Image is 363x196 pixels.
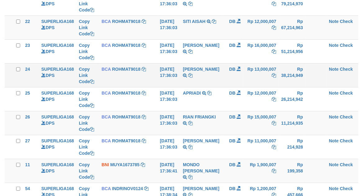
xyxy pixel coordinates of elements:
td: Rp 15,000,007 [243,111,279,135]
td: DPS [39,159,76,183]
a: ROHMAT9018 [112,19,141,24]
a: [PERSON_NAME] [183,138,219,143]
a: Copy Rp 5,000,007 to clipboard [272,1,276,6]
span: DB [229,67,235,72]
span: BNI [102,162,109,167]
a: Copy Rp 16,000,007 to clipboard [272,49,276,54]
a: Copy RIAN FRIANGKI to clipboard [188,121,193,126]
a: MONDO [PERSON_NAME] [183,162,219,173]
span: DB [229,138,235,143]
a: MUYA1673785 [110,162,139,167]
a: Check [340,138,353,143]
td: Rp 12,000,007 [243,87,279,111]
span: 26 [25,114,30,119]
a: Copy ROHMAT9018 to clipboard [142,19,146,24]
a: SITI AISAH [183,19,206,24]
a: SUPERLIGA168 [41,162,74,167]
td: DPS [39,111,76,135]
a: SUPERLIGA168 [41,138,74,143]
a: Copy ROHMAT9018 to clipboard [142,138,146,143]
a: ROHMAT9018 [112,91,141,96]
a: Copy ROHMAT9018 to clipboard [142,67,146,72]
a: Copy MONDO BENEDETTUS TUMANGGOR to clipboard [188,175,193,180]
span: DB [229,162,235,167]
a: ROHMAT9018 [112,67,141,72]
td: Rp 51,214,956 [279,39,306,63]
a: Copy MUYA1673785 to clipboard [141,162,145,167]
a: ROHMAT9018 [112,138,141,143]
a: Check [340,43,353,48]
a: APRIADI [183,91,201,96]
span: BCA [102,138,111,143]
a: Copy Rp 12,000,007 to clipboard [272,97,276,102]
span: BCA [102,114,111,119]
a: SUPERLIGA168 [41,43,74,48]
a: Note [329,19,338,24]
a: Note [329,138,338,143]
a: SUPERLIGA168 [41,186,74,191]
a: INDRINOV0124 [112,186,143,191]
span: DB [229,19,235,24]
a: Note [329,43,338,48]
a: SUPERLIGA168 [41,19,74,24]
a: Copy Link Code [79,91,94,108]
a: Copy Rp 13,000,007 to clipboard [272,73,276,78]
a: Copy ROHMAT9018 to clipboard [142,91,146,96]
span: BCA [102,186,111,191]
a: SUPERLIGA168 [41,91,74,96]
a: [PERSON_NAME] [183,67,219,72]
a: Check [340,162,353,167]
td: [DATE] 17:36:03 [157,111,180,135]
span: DB [229,186,235,191]
a: Copy Rp 11,000,007 to clipboard [272,145,276,149]
span: DB [229,114,235,119]
td: Rp 12,000,007 [243,16,279,39]
span: BCA [102,67,111,72]
span: DB [229,91,235,96]
td: [DATE] 17:36:41 [157,159,180,183]
a: Copy ROHMAT9018 to clipboard [142,114,146,119]
a: RIAN FRIANGKI [183,114,216,119]
a: Copy HERI HERYANTO to clipboard [188,1,193,6]
td: Rp 38,214,949 [279,63,306,87]
a: Copy Link Code [79,138,94,156]
a: Check [340,186,353,191]
a: Copy RIDAL RAMADHAN to clipboard [188,145,193,149]
td: [DATE] 17:36:03 [157,16,180,39]
td: Rp 67,214,963 [279,16,306,39]
td: DPS [39,135,76,159]
span: 24 [25,67,30,72]
a: Copy Link Code [79,67,94,84]
td: Rp 214,928 [279,135,306,159]
td: Rp 26,214,942 [279,87,306,111]
a: Copy RANDI PERMANA to clipboard [188,49,193,54]
td: Rp 1,900,007 [243,159,279,183]
span: 27 [25,138,30,143]
a: Note [329,162,338,167]
a: SUPERLIGA168 [41,114,74,119]
a: Check [340,114,353,119]
a: Copy Rp 12,000,007 to clipboard [272,25,276,30]
span: DB [229,43,235,48]
a: Copy Link Code [79,19,94,36]
td: Rp 199,358 [279,159,306,183]
a: Copy SITI ASTARI to clipboard [188,73,193,78]
span: 11 [25,162,30,167]
td: [DATE] 17:36:03 [157,63,180,87]
td: [DATE] 17:36:03 [157,87,180,111]
td: DPS [39,39,76,63]
a: Note [329,67,338,72]
a: Note [329,186,338,191]
a: Copy APRIADI to clipboard [207,91,212,96]
a: ROHMAT9018 [112,43,141,48]
a: ROHMAT9018 [112,114,141,119]
a: Copy Link Code [79,114,94,132]
span: 54 [25,186,30,191]
a: Copy SITI AISAH to clipboard [212,19,216,24]
span: BCA [102,91,111,96]
td: Rp 16,000,007 [243,39,279,63]
a: Check [340,67,353,72]
td: Rp 13,000,007 [243,63,279,87]
a: Copy Rp 15,000,007 to clipboard [272,121,276,126]
a: Check [340,91,353,96]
